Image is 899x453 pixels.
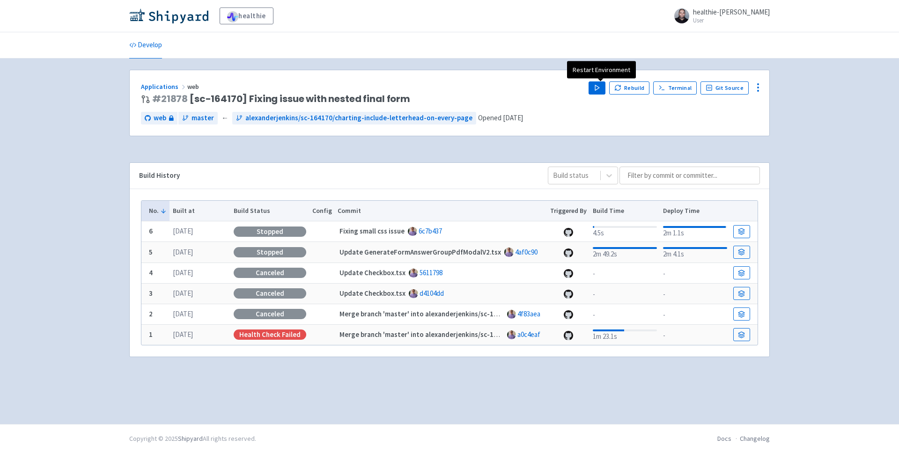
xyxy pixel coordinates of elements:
[693,17,770,23] small: User
[517,309,540,318] a: 4f83aea
[178,112,218,124] a: master
[733,266,750,279] a: Build Details
[230,201,309,221] th: Build Status
[309,201,335,221] th: Config
[663,245,727,260] div: 2m 4.1s
[733,307,750,321] a: Build Details
[335,201,547,221] th: Commit
[149,330,153,339] b: 1
[149,289,153,298] b: 3
[129,434,256,444] div: Copyright © 2025 All rights reserved.
[339,248,501,256] strong: Update GenerateFormAnswerGroupPdfModalV2.tsx
[173,268,193,277] time: [DATE]
[234,329,306,340] div: Health check failed
[733,328,750,341] a: Build Details
[503,113,523,122] time: [DATE]
[173,289,193,298] time: [DATE]
[700,81,749,95] a: Git Source
[169,201,230,221] th: Built at
[593,267,657,279] div: -
[173,226,193,235] time: [DATE]
[339,268,405,277] strong: Update Checkbox.tsx
[234,309,306,319] div: Canceled
[149,226,153,235] b: 6
[152,92,188,105] a: #21878
[234,226,306,237] div: Stopped
[740,434,770,443] a: Changelog
[245,113,472,124] span: alexanderjenkins/sc-164170/charting-include-letterhead-on-every-page
[141,112,177,124] a: web
[589,81,605,95] button: Play
[619,167,760,184] input: Filter by commit or committer...
[173,330,193,339] time: [DATE]
[149,268,153,277] b: 4
[420,268,442,277] a: 5611798
[733,225,750,238] a: Build Details
[609,81,649,95] button: Rebuild
[139,170,533,181] div: Build History
[593,308,657,321] div: -
[419,226,442,235] a: 6c7b437
[152,94,410,104] span: [sc-164170] Fixing issue with nested final form
[478,113,523,122] span: Opened
[141,82,187,91] a: Applications
[663,267,727,279] div: -
[192,113,214,124] span: master
[234,247,306,257] div: Stopped
[693,7,770,16] span: healthie-[PERSON_NAME]
[660,201,730,221] th: Deploy Time
[339,330,652,339] strong: Merge branch 'master' into alexanderjenkins/sc-164170/charting-include-letterhead-on-every-page
[149,248,153,256] b: 5
[339,309,652,318] strong: Merge branch 'master' into alexanderjenkins/sc-164170/charting-include-letterhead-on-every-page
[129,8,208,23] img: Shipyard logo
[663,329,727,341] div: -
[173,248,193,256] time: [DATE]
[154,113,166,124] span: web
[717,434,731,443] a: Docs
[234,268,306,278] div: Canceled
[232,112,476,124] a: alexanderjenkins/sc-164170/charting-include-letterhead-on-every-page
[663,308,727,321] div: -
[420,289,444,298] a: d4104dd
[593,287,657,300] div: -
[517,330,540,339] a: a0c4eaf
[220,7,273,24] a: healthie
[149,309,153,318] b: 2
[669,8,770,23] a: healthie-[PERSON_NAME] User
[663,224,727,239] div: 2m 1.1s
[149,206,167,216] button: No.
[221,113,228,124] span: ←
[653,81,697,95] a: Terminal
[590,201,660,221] th: Build Time
[339,289,405,298] strong: Update Checkbox.tsx
[129,32,162,58] a: Develop
[178,434,203,443] a: Shipyard
[515,248,538,256] a: 4af0c90
[547,201,590,221] th: Triggered By
[593,245,657,260] div: 2m 49.2s
[663,287,727,300] div: -
[339,226,405,235] strong: Fixing small css issue
[187,82,200,91] span: web
[593,328,657,342] div: 1m 23.1s
[173,309,193,318] time: [DATE]
[234,288,306,299] div: Canceled
[593,224,657,239] div: 4.5s
[733,246,750,259] a: Build Details
[733,287,750,300] a: Build Details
